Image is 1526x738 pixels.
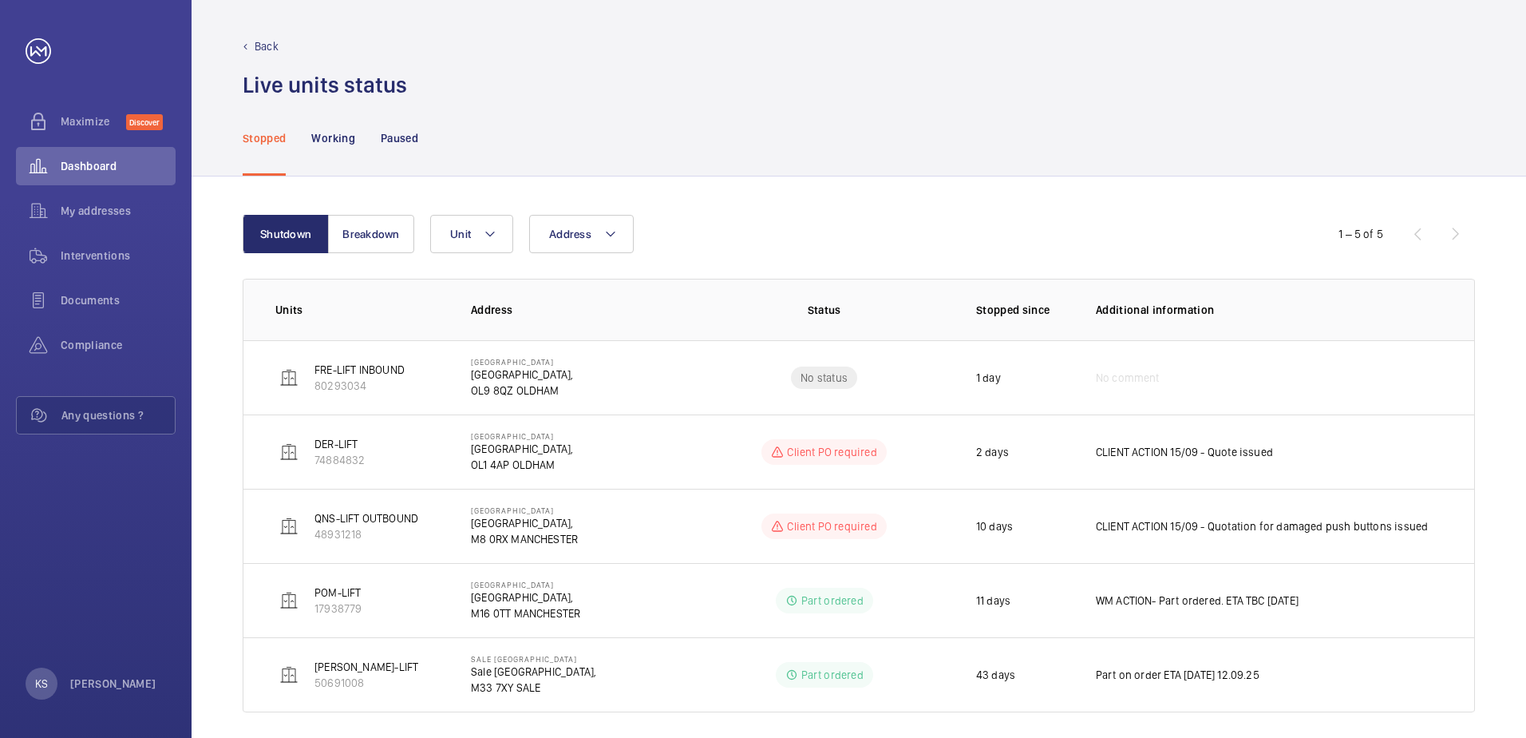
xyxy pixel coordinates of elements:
[314,378,405,394] p: 80293034
[471,357,573,367] p: [GEOGRAPHIC_DATA]
[70,676,156,692] p: [PERSON_NAME]
[314,659,418,675] p: [PERSON_NAME]-LIFT
[61,113,126,129] span: Maximize
[549,228,591,240] span: Address
[35,676,48,692] p: KS
[255,38,279,54] p: Back
[275,302,445,318] p: Units
[976,518,1013,534] p: 10 days
[61,292,176,308] span: Documents
[529,215,634,253] button: Address
[314,510,418,526] p: QNS-LIFT OUTBOUND
[314,675,418,691] p: 50691008
[976,302,1070,318] p: Stopped since
[471,367,573,383] p: [GEOGRAPHIC_DATA],
[801,593,864,609] p: Part ordered
[709,302,939,318] p: Status
[1338,226,1383,242] div: 1 – 5 of 5
[314,601,362,617] p: 17938779
[61,203,176,219] span: My addresses
[471,580,580,589] p: [GEOGRAPHIC_DATA]
[450,228,471,240] span: Unit
[1096,444,1273,460] p: CLIENT ACTION 15/09 - Quote issued
[314,436,365,452] p: DER-LIFT
[976,667,1015,683] p: 43 days
[311,130,354,146] p: Working
[471,383,573,399] p: OL9 8QZ OLDHAM
[471,515,578,531] p: [GEOGRAPHIC_DATA],
[126,114,163,130] span: Discover
[471,654,596,664] p: Sale [GEOGRAPHIC_DATA]
[787,518,876,534] p: Client PO required
[1096,302,1442,318] p: Additional information
[430,215,513,253] button: Unit
[471,302,698,318] p: Address
[471,531,578,547] p: M8 0RX MANCHESTER
[243,215,329,253] button: Shutdown
[279,665,298,684] img: elevator.svg
[314,362,405,378] p: FRE-LIFT INBOUND
[471,605,580,621] p: M16 0TT MANCHESTER
[381,130,418,146] p: Paused
[801,667,864,683] p: Part ordered
[976,593,1010,609] p: 11 days
[787,444,876,460] p: Client PO required
[1096,370,1160,386] span: No comment
[243,70,407,100] h1: Live units status
[328,215,414,253] button: Breakdown
[61,337,176,353] span: Compliance
[1096,667,1259,683] p: Part on order ETA [DATE] 12.09.25
[471,664,596,680] p: Sale [GEOGRAPHIC_DATA],
[1096,593,1299,609] p: WM ACTION- Part ordered. ETA TBC [DATE]
[471,457,573,473] p: OL1 4AP OLDHAM
[976,444,1009,460] p: 2 days
[279,517,298,536] img: elevator.svg
[471,589,580,605] p: [GEOGRAPHIC_DATA],
[61,248,176,264] span: Interventions
[471,506,578,515] p: [GEOGRAPHIC_DATA]
[1096,518,1428,534] p: CLIENT ACTION 15/09 - Quotation for damaged push buttons issued
[471,441,573,457] p: [GEOGRAPHIC_DATA],
[314,585,362,601] p: POM-LIFT
[314,526,418,542] p: 48931218
[243,130,286,146] p: Stopped
[61,407,175,423] span: Any questions ?
[61,158,176,174] span: Dashboard
[801,370,848,386] p: No status
[314,452,365,468] p: 74884832
[279,368,298,387] img: elevator.svg
[471,431,573,441] p: [GEOGRAPHIC_DATA]
[279,591,298,610] img: elevator.svg
[976,370,1001,386] p: 1 day
[471,680,596,696] p: M33 7XY SALE
[279,442,298,462] img: elevator.svg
